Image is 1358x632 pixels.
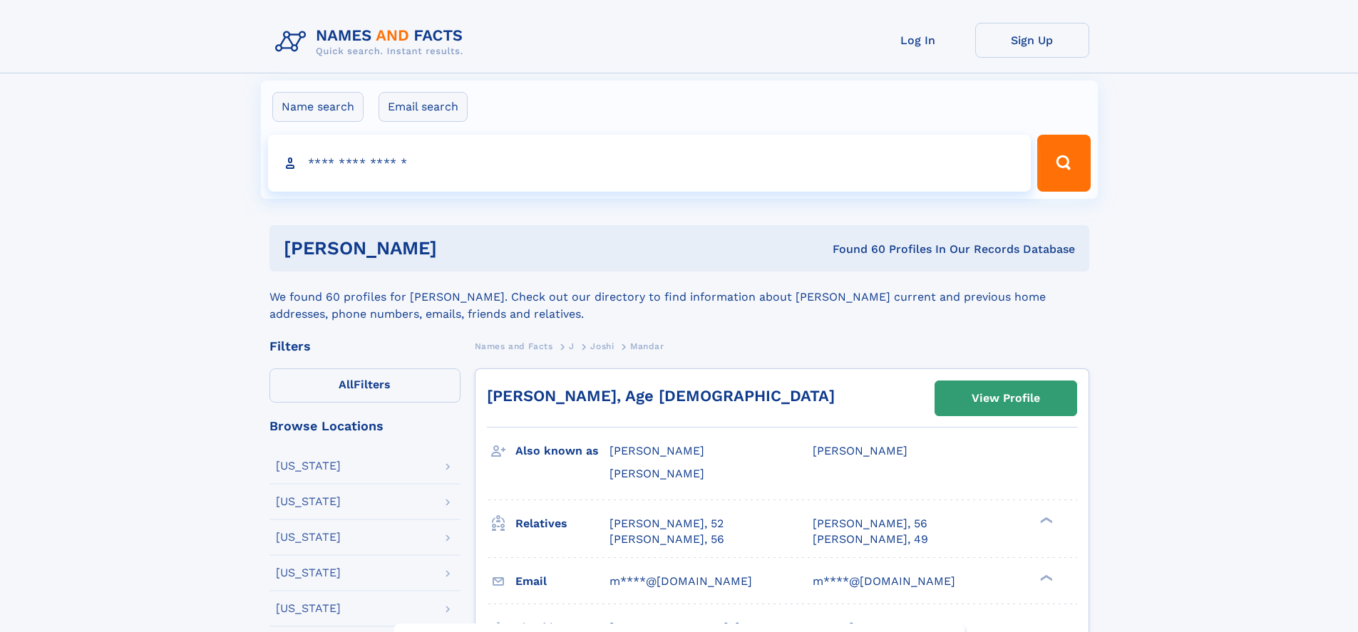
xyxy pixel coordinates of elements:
[475,337,553,355] a: Names and Facts
[813,444,907,457] span: [PERSON_NAME]
[269,271,1089,323] div: We found 60 profiles for [PERSON_NAME]. Check out our directory to find information about [PERSON...
[935,381,1076,415] a: View Profile
[269,420,461,432] div: Browse Locations
[284,239,635,257] h1: [PERSON_NAME]
[634,242,1075,257] div: Found 60 Profiles In Our Records Database
[1036,573,1054,582] div: ❯
[813,516,927,532] a: [PERSON_NAME], 56
[1037,135,1090,192] button: Search Button
[272,92,364,122] label: Name search
[861,23,975,58] a: Log In
[975,23,1089,58] a: Sign Up
[590,341,614,351] span: Joshi
[569,337,575,355] a: J
[515,512,609,536] h3: Relatives
[269,368,461,403] label: Filters
[813,532,928,547] a: [PERSON_NAME], 49
[269,340,461,353] div: Filters
[487,387,835,405] a: [PERSON_NAME], Age [DEMOGRAPHIC_DATA]
[569,341,575,351] span: J
[1036,515,1054,524] div: ❯
[609,532,724,547] a: [PERSON_NAME], 56
[609,516,724,532] a: [PERSON_NAME], 52
[276,567,341,579] div: [US_STATE]
[609,467,704,480] span: [PERSON_NAME]
[339,378,354,391] span: All
[276,460,341,472] div: [US_STATE]
[630,341,664,351] span: Mandar
[268,135,1032,192] input: search input
[276,603,341,614] div: [US_STATE]
[515,439,609,463] h3: Also known as
[276,532,341,543] div: [US_STATE]
[515,569,609,594] h3: Email
[609,444,704,457] span: [PERSON_NAME]
[269,23,475,61] img: Logo Names and Facts
[590,337,614,355] a: Joshi
[276,496,341,507] div: [US_STATE]
[972,382,1040,415] div: View Profile
[379,92,468,122] label: Email search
